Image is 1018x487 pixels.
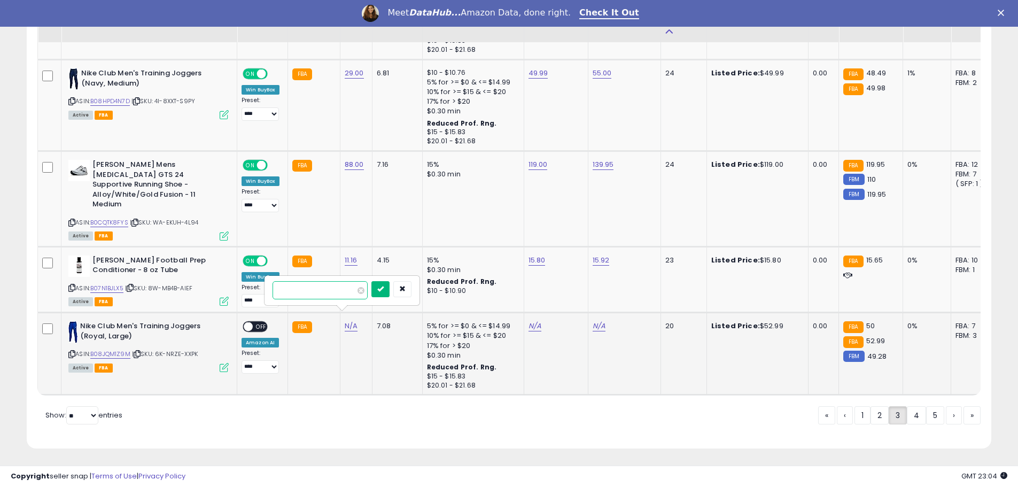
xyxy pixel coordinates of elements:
span: 119.95 [867,189,887,199]
span: 49.98 [866,83,886,93]
a: B07N1BJLX5 [90,284,123,293]
small: FBA [843,83,863,95]
b: Reduced Prof. Rng. [427,277,497,286]
span: FBA [95,111,113,120]
a: 49.99 [529,68,548,79]
div: Meet Amazon Data, done right. [387,7,571,18]
small: FBA [843,68,863,80]
div: 24 [665,68,698,78]
span: | SKU: 8W-MB4B-AIEF [125,284,192,292]
span: ON [244,161,257,170]
i: DataHub... [409,7,461,18]
div: 15% [427,256,516,265]
div: FBA: 7 [955,321,991,331]
div: 0.00 [813,68,830,78]
a: Check It Out [579,7,639,19]
span: FBA [95,364,113,373]
div: 5% for >= $0 & <= $14.99 [427,78,516,87]
span: OFF [266,69,283,79]
span: › [953,410,955,421]
a: 15.92 [593,255,610,266]
img: 31gobnsF9vL._SL40_.jpg [68,68,79,90]
div: Win BuyBox [242,85,279,95]
img: 3121WeOKE7L._SL40_.jpg [68,321,77,343]
div: $10 - $10.90 [427,287,516,296]
b: Reduced Prof. Rng. [427,119,497,128]
span: | SKU: WA-EKUH-4L94 [130,218,198,227]
small: FBM [843,189,864,200]
div: FBM: 2 [955,78,991,88]
div: Preset: [242,284,279,308]
div: $20.01 - $21.68 [427,45,516,55]
div: 7.16 [377,160,414,169]
div: Win BuyBox [242,176,279,186]
div: FBM: 3 [955,331,991,341]
div: $0.30 min [427,169,516,179]
small: FBA [292,160,312,172]
div: 23 [665,256,698,265]
a: 1 [854,406,871,424]
a: B0CQTK8FYS [90,218,128,227]
div: FBA: 12 [955,160,991,169]
span: 50 [866,321,875,331]
span: ‹ [844,410,846,421]
a: 11.16 [345,255,358,266]
div: FBA: 10 [955,256,991,265]
small: FBA [292,68,312,80]
a: N/A [529,321,541,331]
div: 0.00 [813,160,830,169]
div: 10% for >= $15 & <= $20 [427,87,516,97]
a: 55.00 [593,68,612,79]
div: Preset: [242,188,279,212]
div: $10 - $10.76 [427,68,516,78]
span: | SKU: 6K-NRZE-XXPK [132,350,198,358]
span: FBA [95,297,113,306]
a: Privacy Policy [138,471,185,481]
div: 10% for >= $15 & <= $20 [427,331,516,341]
div: $119.00 [711,160,800,169]
div: 4.15 [377,256,414,265]
a: 119.00 [529,159,548,170]
div: 0% [907,160,943,169]
div: seller snap | | [11,471,185,482]
div: 15% [427,160,516,169]
span: 52.99 [866,336,885,346]
small: FBA [843,256,863,267]
a: B08HPD4N7D [90,97,130,106]
div: 0% [907,321,943,331]
span: 110 [867,174,876,184]
span: Show: entries [45,410,122,420]
div: $0.30 min [427,351,516,360]
div: ( SFP: 1 ) [955,179,991,189]
div: $0.30 min [427,265,516,275]
span: 15.65 [866,255,883,265]
span: 48.49 [866,68,887,78]
div: $52.99 [711,321,800,331]
span: ON [244,256,257,265]
small: FBA [843,321,863,333]
div: $15.80 [711,256,800,265]
div: $15 - $15.83 [427,128,516,137]
img: Profile image for Georgie [362,5,379,22]
img: 31EpFLthHjL._SL40_.jpg [68,256,90,277]
div: Close [998,10,1008,16]
small: FBA [843,336,863,348]
a: 15.80 [529,255,546,266]
span: » [970,410,974,421]
span: FBA [95,231,113,241]
span: All listings currently available for purchase on Amazon [68,231,93,241]
a: N/A [345,321,358,331]
div: 24 [665,160,698,169]
div: 0.00 [813,256,830,265]
span: « [825,410,828,421]
small: FBA [843,160,863,172]
div: 20 [665,321,698,331]
div: $15 - $15.83 [427,372,516,381]
div: 17% for > $20 [427,97,516,106]
span: All listings currently available for purchase on Amazon [68,364,93,373]
b: Reduced Prof. Rng. [427,362,497,372]
div: 0.00 [813,321,830,331]
img: 410TRwjBCgL._SL40_.jpg [68,160,90,181]
span: 119.95 [866,159,885,169]
div: FBM: 7 [955,169,991,179]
